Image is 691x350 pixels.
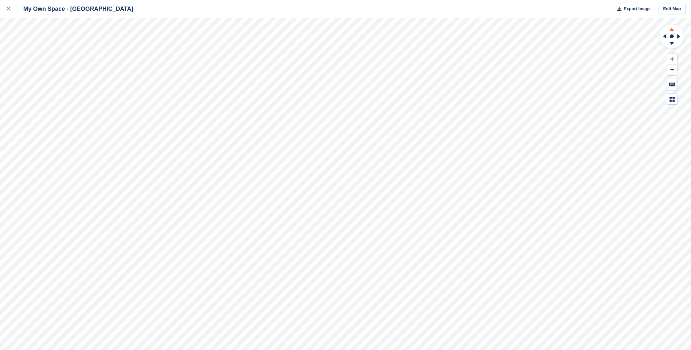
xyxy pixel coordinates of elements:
button: Zoom In [667,54,677,65]
button: Export Image [614,4,651,14]
button: Zoom Out [667,65,677,75]
button: Map Legend [667,94,677,105]
a: Edit Map [659,4,686,14]
button: Keyboard Shortcuts [667,79,677,90]
div: My Own Space - [GEOGRAPHIC_DATA] [17,5,133,13]
span: Export Image [624,6,651,12]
